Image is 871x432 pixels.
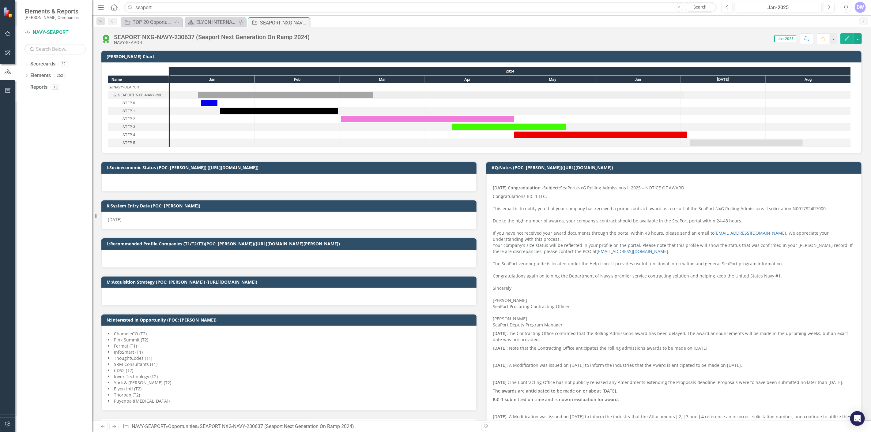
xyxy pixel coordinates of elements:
a: Opportunities [168,423,197,429]
div: Task: Start date: 2024-05-02 End date: 2024-07-03 [514,132,687,138]
h3: K:System Entry Date (POC: [PERSON_NAME]) [107,203,473,208]
button: DW [855,2,866,13]
div: Task: Start date: 2024-05-02 End date: 2024-07-03 [108,131,169,139]
div: STEP 0 [108,99,169,107]
div: Task: NAVY-SEAPORT Start date: 2024-01-11 End date: 2024-01-12 [108,83,169,91]
div: Name [108,76,169,83]
div: Task: Start date: 2024-01-12 End date: 2024-01-18 [108,99,169,107]
div: 2024 [170,67,851,75]
strong: [DATE] : [493,379,509,385]
h3: M:Acquisition Strategy (POC: [PERSON_NAME]) ([URL][DOMAIN_NAME]) [107,280,473,284]
div: 22 [58,61,68,67]
div: Jul [681,76,766,84]
div: Task: Start date: 2024-01-12 End date: 2024-01-18 [201,100,217,106]
a: Search [685,3,715,12]
strong: The awards are anticipated to be made on or about [DATE]. [493,388,617,394]
strong: [DATE]: [493,330,508,336]
span: Puyenpa ([MEDICAL_DATA]) [114,398,170,404]
span: [DATE] [108,217,122,222]
div: Task: Start date: 2024-07-04 End date: 2024-08-14 [690,140,803,146]
div: Task: Start date: 2024-04-10 End date: 2024-05-21 [108,123,169,131]
div: Task: Start date: 2024-01-19 End date: 2024-02-29 [220,108,338,114]
span: Invex Technology (T2) [114,374,158,379]
p: : A Modification was issued on [DATE] to inform the industries that the Award is anticipated to b... [493,361,855,370]
span: Thorben (T2) [114,392,140,398]
span: InfoSmart (T1) [114,349,143,355]
p: Congratulations BIC-1 LLC, This email is to notify you that your company has received a prime con... [493,192,855,329]
div: STEP 1 [108,107,169,115]
div: Apr [425,76,510,84]
span: Elyon Intl (T2) [114,386,141,392]
div: STEP 0 [123,99,135,107]
a: ELYON INTERNATIONAL INC [186,18,237,26]
h3: I:Socioeconomic Status (POC: [PERSON_NAME]) ([URL][DOMAIN_NAME]) [107,165,473,170]
span: CDS2 (T2) [114,367,133,373]
div: Task: Start date: 2024-07-04 End date: 2024-08-14 [108,139,169,147]
div: Feb [255,76,340,84]
div: Jan [170,76,255,84]
strong: [DATE] [493,362,507,368]
img: ClearPoint Strategy [3,6,14,18]
a: Reports [30,84,47,91]
span: Pink Summit (T2) [114,337,148,343]
div: SEAPORT NXG-NAVY-230637 (Seaport Next Generation On Ramp 2024) [200,423,354,429]
div: STEP 2 [108,115,169,123]
div: STEP 4 [108,131,169,139]
div: Jan-2025 [737,4,820,11]
div: STEP 5 [123,139,135,147]
input: Search Below... [25,44,86,54]
div: NAVY-SEAPORT [114,40,310,45]
a: Scorecards [30,61,55,68]
div: Jun [595,76,681,84]
strong: [DATE] Congradulation -Subject: [493,185,560,191]
a: [EMAIL_ADDRESS][DOMAIN_NAME] [715,230,786,236]
div: SEAPORT NXG-NAVY-230637 (Seaport Next Generation On Ramp 2024) [114,34,310,40]
div: May [510,76,595,84]
div: Open Intercom Messenger [850,411,865,426]
h3: AQ:Notes (POC: [PERSON_NAME])([URL][DOMAIN_NAME]) [492,165,858,170]
h3: N:Interested in Opportunity (POC: [PERSON_NAME]) [107,318,473,322]
div: STEP 5 [108,139,169,147]
span: Fermat (T1) [114,343,137,349]
div: STEP 4 [123,131,135,139]
span: Jan-2025 [774,35,796,42]
p: : Note that the Contracting Office anticipates the rolling admissions awards to be made on [DATE]. [493,344,855,352]
p: The Contracting Office confirmed that the Rolling Admissions award has been delayed. The award an... [493,329,855,344]
span: Elements & Reports [25,8,79,15]
div: Mar [340,76,425,84]
div: STEP 1 [123,107,135,115]
strong: [DATE] [493,414,507,419]
img: Win [101,34,111,44]
a: NAVY-SEAPORT [25,29,86,36]
div: SEAPORT NXG-NAVY-230637 (Seaport Next Generation On Ramp 2024) [108,91,169,99]
div: NAVY-SEAPORT [113,83,141,91]
strong: [DATE] [493,345,507,351]
div: Task: Start date: 2024-01-19 End date: 2024-02-29 [108,107,169,115]
a: TOP 20 Opportunities ([DATE] Process) [123,18,173,26]
div: 262 [54,73,66,78]
a: NAVY-SEAPORT [132,423,166,429]
p: : A Modification was issued on [DATE] to inform the industry that the Attachments J.2, J.3 and J.... [493,412,855,427]
div: Task: Start date: 2024-01-11 End date: 2024-07-02 [198,92,684,98]
div: TOP 20 Opportunities ([DATE] Process) [133,18,173,26]
h3: L:Recommended Profile Companies (T1/T2/T3)(POC: [PERSON_NAME])([URL][DOMAIN_NAME][PERSON_NAME]) [107,241,473,246]
div: 15 [51,84,60,90]
div: STEP 3 [123,123,135,131]
div: » » [123,423,477,430]
strong: BiC-1 submitted on time and is now in evaluation for award. [493,397,619,402]
div: Task: Start date: 2024-03-01 End date: 2024-05-02 [108,115,169,123]
a: Elements [30,72,51,79]
span: SRM Consultants (T1) [114,361,157,367]
div: Task: Start date: 2024-03-01 End date: 2024-05-02 [341,116,514,122]
p: SeaPort-NxG Rolling Admissions II 2025 – NOTICE OF AWARD [493,179,855,192]
div: NAVY-SEAPORT [108,83,169,91]
div: STEP 3 [108,123,169,131]
p: The Contracting Office has not publicly released any Amendments extending the Proposals deadline.... [493,378,855,387]
span: ThoughtCodes (T1) [114,355,152,361]
h3: [PERSON_NAME] Chart [107,54,858,59]
span: ChameleCO (T2) [114,331,147,337]
div: SEAPORT NXG-NAVY-230637 (Seaport Next Generation On Ramp 2024) [118,91,167,99]
small: [PERSON_NAME] Companies [25,15,79,20]
div: Task: Start date: 2024-01-11 End date: 2024-07-02 [108,91,169,99]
